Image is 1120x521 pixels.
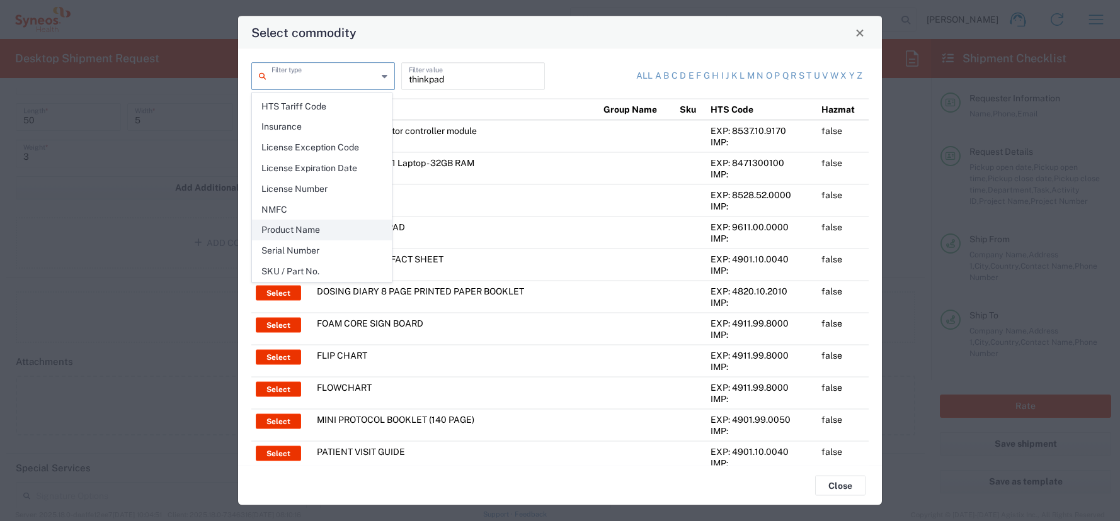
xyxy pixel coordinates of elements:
span: License Exception Code [253,138,391,157]
div: EXP: 4820.10.2010 [711,286,813,297]
a: v [822,70,828,82]
button: Select [256,318,301,333]
a: n [757,70,763,82]
div: EXP: 4901.10.0040 [711,254,813,265]
a: d [680,70,686,82]
a: h [712,70,719,82]
button: Close [815,476,866,496]
th: HTS Code [706,99,817,120]
td: false [817,120,869,153]
td: false [817,441,869,473]
a: a [655,70,661,82]
td: PATIENT VISIT GUIDE [312,441,600,473]
span: Product Name [253,220,391,240]
td: false [817,345,869,377]
th: Group Name [599,99,675,120]
th: Hazmat [817,99,869,120]
td: FOAM CORE SIGN BOARD [312,313,600,345]
a: m [747,70,755,82]
div: EXP: 8471300100 [711,157,813,169]
div: IMP: [711,297,813,308]
td: ThinkPad P16 Gen 1 Laptop - 32GB RAM [312,152,600,184]
button: Select [256,414,301,429]
a: l [740,70,745,82]
a: x [840,70,847,82]
a: z [857,70,862,82]
button: Select [256,446,301,461]
a: t [806,70,811,82]
button: Close [851,24,869,42]
div: IMP: [711,361,813,373]
a: b [663,70,669,82]
td: [MEDICAL_DATA] FACT SHEET [312,249,600,281]
div: EXP: 4901.99.0050 [711,414,813,425]
a: j [726,70,729,82]
div: EXP: 4911.99.8000 [711,318,813,329]
td: false [817,184,869,216]
h4: Select commodity [251,23,357,42]
a: All [636,70,653,82]
button: Select [256,350,301,365]
div: IMP: [711,265,813,276]
a: k [731,70,738,82]
div: EXP: 9611.00.0000 [711,221,813,233]
td: false [817,249,869,281]
th: Product Name [312,99,600,120]
td: DOSING DIARY 8 PAGE PRINTED PAPER BOOKLET [312,281,600,313]
a: p [774,70,780,82]
th: Sku [675,99,706,120]
div: EXP: 8528.52.0000 [711,189,813,201]
td: FLOWCHART [312,377,600,409]
td: FLIP CHART [312,345,600,377]
div: IMP: [711,233,813,244]
td: Two position actuator controller module [312,120,600,153]
a: w [830,70,838,82]
td: false [817,216,869,249]
span: License Expiration Date [253,159,391,178]
a: s [799,70,804,82]
td: false [817,281,869,313]
td: STAMP AND INK PAD [312,216,600,249]
div: IMP: [711,393,813,405]
button: Select [256,382,301,397]
a: f [696,70,701,82]
div: IMP: [711,201,813,212]
td: false [817,377,869,409]
div: EXP: 4901.10.0040 [711,446,813,457]
span: Insurance [253,117,391,137]
td: MINI PROTOCOL BOOKLET (140 PAGE) [312,409,600,441]
a: g [704,70,710,82]
span: HTS Tariff Code [253,97,391,116]
button: Select [256,286,301,301]
td: false [817,313,869,345]
span: Serial Number [253,241,391,260]
a: r [791,70,796,82]
div: IMP: [711,137,813,148]
td: 27" LED monitor [312,184,600,216]
a: e [689,70,694,82]
span: NMFC [253,200,391,220]
a: o [766,70,772,82]
div: IMP: [711,169,813,180]
div: IMP: [711,425,813,437]
div: EXP: 4911.99.8000 [711,350,813,361]
div: EXP: 8537.10.9170 [711,125,813,137]
td: false [817,409,869,441]
a: c [671,70,678,82]
a: u [814,70,820,82]
div: IMP: [711,457,813,469]
a: y [849,70,855,82]
span: SKU / Part No. [253,262,391,281]
a: q [782,70,789,82]
td: false [817,152,869,184]
a: i [721,70,724,82]
span: License Number [253,179,391,199]
div: IMP: [711,329,813,340]
div: EXP: 4911.99.8000 [711,382,813,393]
